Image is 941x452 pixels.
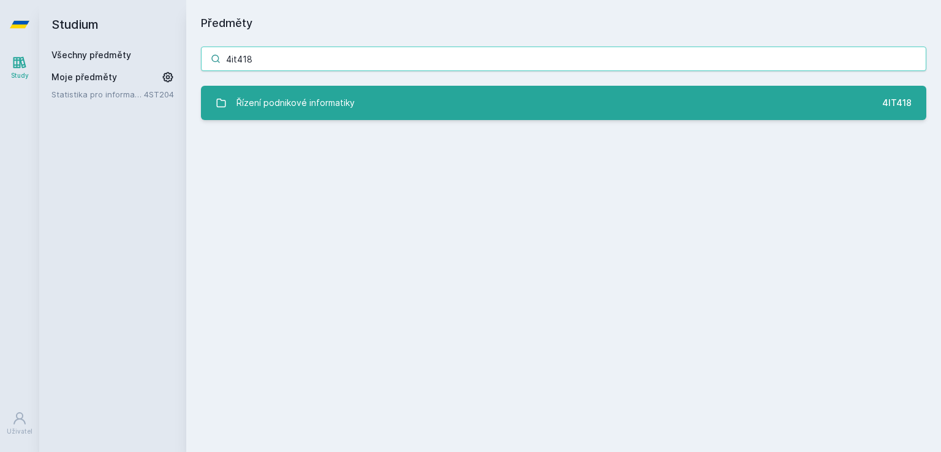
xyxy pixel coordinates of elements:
a: Všechny předměty [51,50,131,60]
a: Uživatel [2,405,37,442]
div: Uživatel [7,427,32,436]
div: Study [11,71,29,80]
div: 4IT418 [882,97,912,109]
input: Název nebo ident předmětu… [201,47,926,71]
div: Řízení podnikové informatiky [236,91,355,115]
a: Řízení podnikové informatiky 4IT418 [201,86,926,120]
h1: Předměty [201,15,926,32]
a: Statistika pro informatiky [51,88,144,100]
a: Study [2,49,37,86]
span: Moje předměty [51,71,117,83]
a: 4ST204 [144,89,174,99]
